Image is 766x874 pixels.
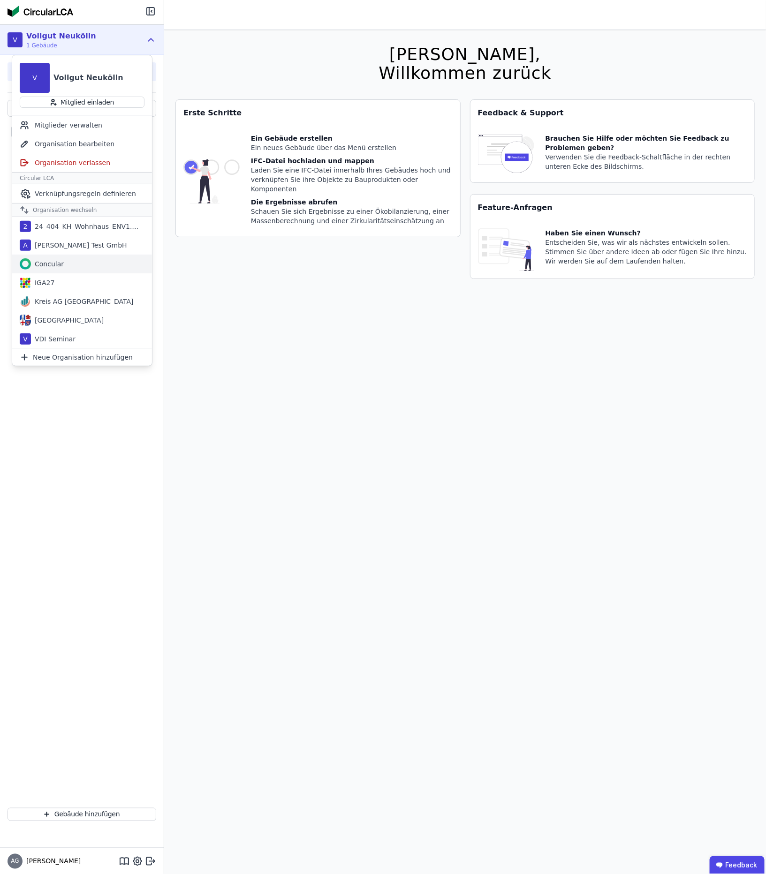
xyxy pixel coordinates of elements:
[20,296,31,307] img: Kreis AG Germany
[379,45,551,64] div: [PERSON_NAME],
[470,195,755,221] div: Feature-Anfragen
[8,808,156,821] button: Gebäude hinzufügen
[31,334,76,344] div: VDI Seminar
[251,143,453,152] div: Ein neues Gebäude über das Menü erstellen
[251,156,453,166] div: IFC-Datei hochladen und mappen
[20,240,31,251] div: A
[53,72,123,83] div: Vollgut Neukölln
[251,134,453,143] div: Ein Gebäude erstellen
[20,63,50,93] div: V
[33,353,133,362] span: Neue Organisation hinzufügen
[12,153,152,172] div: Organisation verlassen
[12,203,152,217] div: Organisation wechseln
[176,100,460,126] div: Erste Schritte
[11,859,19,864] span: AG
[20,277,31,288] img: IGA27
[183,134,240,229] img: getting_started_tile-DrF_GRSv.svg
[12,135,152,153] div: Organisation bearbeiten
[35,189,136,198] span: Verknüpfungsregeln definieren
[20,97,144,108] button: Mitglied einladen
[8,6,73,17] img: Concular
[31,278,54,287] div: IGA27
[31,259,64,269] div: Concular
[478,134,534,175] img: feedback-icon-HCTs5lye.svg
[546,238,747,266] div: Entscheiden Sie, was wir als nächstes entwickeln sollen. Stimmen Sie über andere Ideen ab oder fü...
[12,172,152,184] div: Circular LCA
[20,221,31,232] div: 2
[20,315,31,326] img: Kreis Bergstraße
[251,197,453,207] div: Die Ergebnisse abrufen
[23,857,81,866] span: [PERSON_NAME]
[470,100,755,126] div: Feedback & Support
[379,64,551,83] div: Willkommen zurück
[251,207,453,226] div: Schauen Sie sich Ergebnisse zu einer Ökobilanzierung, einer Massenberechnung und einer Zirkularit...
[8,32,23,47] div: V
[31,241,127,250] div: [PERSON_NAME] Test GmbH
[546,134,747,152] div: Brauchen Sie Hilfe oder möchten Sie Feedback zu Problemen geben?
[546,152,747,171] div: Verwenden Sie die Feedback-Schaltfläche in der rechten unteren Ecke des Bildschirms.
[26,42,96,49] span: 1 Gebäude
[31,222,139,231] div: 24_404_KH_Wohnhaus_ENV1.1 (Concular intern)
[251,166,453,194] div: Laden Sie eine IFC-Datei innerhalb Ihres Gebäudes hoch und verknüpfen Sie ihre Objekte zu Bauprod...
[31,316,104,325] div: [GEOGRAPHIC_DATA]
[26,30,96,42] div: Vollgut Neukölln
[546,228,747,238] div: Haben Sie einen Wunsch?
[12,116,152,135] div: Mitglieder verwalten
[31,297,134,306] div: Kreis AG [GEOGRAPHIC_DATA]
[11,126,23,137] div: V
[20,333,31,345] div: V
[478,228,534,271] img: feature_request_tile-UiXE1qGU.svg
[20,258,31,270] img: Concular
